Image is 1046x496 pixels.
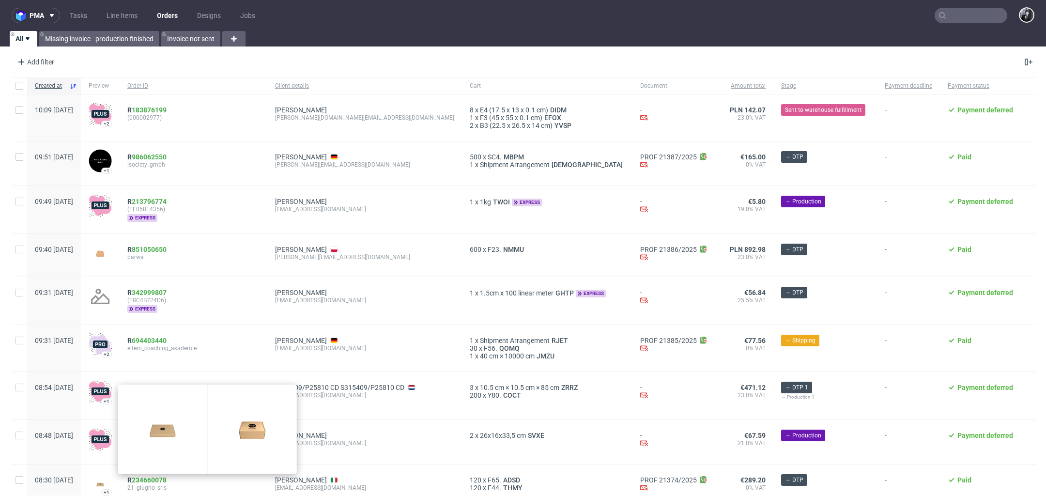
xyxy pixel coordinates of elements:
span: PLN 142.07 [730,106,766,114]
div: +1 [104,490,109,495]
a: QOMQ [497,344,522,352]
img: version_two_editor_design [89,149,112,172]
span: 23.0% VAT [724,253,766,261]
div: +2 [104,121,109,126]
span: 09:31 [DATE] [35,289,73,296]
div: x [470,198,625,206]
img: no_design.png [89,285,112,308]
a: Orders [151,8,184,23]
span: DIDM [548,106,569,114]
span: express [127,305,157,313]
span: - [885,384,932,408]
span: 0% VAT [724,484,766,492]
span: Created at [35,82,65,90]
span: 2 [470,432,474,439]
a: 183876199 [132,106,167,114]
span: → DTP [785,245,803,254]
a: [PERSON_NAME] [275,246,327,253]
a: R851050650 [127,246,169,253]
span: COCT [501,391,523,399]
span: 120 [470,476,481,484]
span: 08:54 [DATE] [35,384,73,391]
a: [PERSON_NAME] [275,337,327,344]
span: Cart [470,82,625,90]
a: PROF 21387/2025 [640,153,697,161]
img: plus-icon.676465ae8f3a83198b3f.png [89,380,112,403]
a: GHTP [554,289,576,297]
div: x [470,337,625,344]
span: 1 [470,337,474,344]
span: 120 [470,484,481,492]
a: PROF 21385/2025 [640,337,697,344]
span: Payment deferred [957,106,1013,114]
span: (F8C4B724D6) [127,296,260,304]
span: TWOI [491,198,512,206]
span: R [127,337,167,344]
span: 200 [470,391,481,399]
a: R986062550 [127,153,169,161]
div: +2 [104,352,109,357]
a: All [10,31,37,46]
div: [PERSON_NAME][EMAIL_ADDRESS][DOMAIN_NAME] [275,161,454,169]
div: Add filter [14,54,56,70]
div: [EMAIL_ADDRESS][DOMAIN_NAME] [275,391,454,399]
span: → Production [785,197,821,206]
span: pma [30,12,44,19]
span: ZRRZ [559,384,580,391]
img: plus-icon.676465ae8f3a83198b3f.png [89,102,112,125]
div: [PERSON_NAME][DOMAIN_NAME][EMAIL_ADDRESS][DOMAIN_NAME] [275,114,454,122]
div: [EMAIL_ADDRESS][DOMAIN_NAME] [275,484,454,492]
a: 229802392 [132,384,167,391]
div: x [470,106,625,114]
a: [PERSON_NAME] [275,198,327,205]
a: R183876199 [127,106,169,114]
button: pma [12,8,60,23]
div: x [470,246,625,253]
a: Line Items [101,8,143,23]
span: Sent to warehouse fulfillment [785,106,861,114]
span: 23.0% VAT [724,114,766,122]
span: Shipment Arrangement [480,161,550,169]
div: x [470,476,625,484]
a: Jobs [234,8,261,23]
div: x [470,153,625,161]
span: 08:48 [DATE] [35,432,73,439]
a: RJET [550,337,570,344]
a: S315409/P25810 CD S315409/P25810 CD [275,384,404,391]
div: → Production 1 [781,393,869,401]
span: F44. [488,484,501,492]
a: ADSD [501,476,522,484]
a: 342999807 [132,289,167,296]
a: Tasks [64,8,93,23]
span: R [127,153,167,161]
span: (000002977) [127,114,260,122]
span: Payment deferred [957,432,1013,439]
span: 1 [470,289,474,297]
span: 25.5% VAT [724,296,766,304]
span: → DTP 1 [785,383,808,392]
a: PROF 21386/2025 [640,246,697,253]
img: plus-icon.676465ae8f3a83198b3f.png [89,428,112,451]
span: Payment deferred [957,384,1013,391]
a: Designs [191,8,227,23]
span: 09:49 [DATE] [35,198,73,205]
span: 10.5 cm × 10.5 cm × 85 cm [480,384,559,391]
div: [EMAIL_ADDRESS][DOMAIN_NAME] [275,344,454,352]
a: THMY [501,484,524,492]
a: NMMU [501,246,526,253]
span: €67.59 [744,432,766,439]
img: version_two_editor_design [89,478,112,491]
span: F56. [484,344,497,352]
a: R234660078 [127,476,169,484]
span: 40 cm × 10000 cm [480,352,535,360]
a: YVSP [553,122,573,129]
div: - [640,198,709,215]
a: EFOX [542,114,563,122]
div: - [640,106,709,123]
span: → DTP [785,153,803,161]
span: SVXE [526,432,546,439]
